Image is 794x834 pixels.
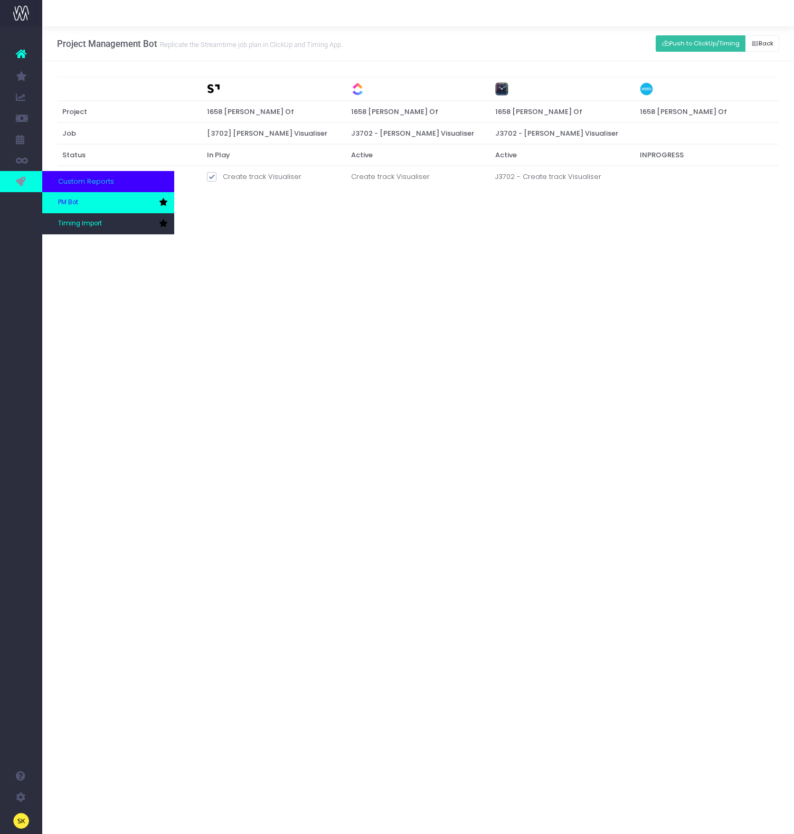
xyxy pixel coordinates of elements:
[207,82,220,96] img: streamtime_fav.png
[207,128,327,139] span: [3702] [PERSON_NAME] Visualiser
[207,172,301,182] label: Create track Visualiser
[42,192,174,213] a: PM Bot
[58,101,202,122] th: Project
[495,107,582,117] span: 1658 [PERSON_NAME] Of
[351,107,438,117] span: 1658 [PERSON_NAME] Of
[495,128,618,139] span: J3702 - [PERSON_NAME] Visualiser
[157,39,343,49] small: Replicate the Streamtime job plan in ClickUp and Timing App.
[346,144,490,166] th: Active
[490,144,635,166] th: Active
[656,33,779,54] div: Small button group
[57,39,343,49] h3: Project Management Bot
[13,813,29,829] img: images/default_profile_image.png
[58,144,202,166] th: Status
[495,82,508,96] img: timing-color.png
[640,107,727,117] span: 1658 [PERSON_NAME] Of
[58,219,102,229] span: Timing Import
[635,144,779,166] th: INPROGRESS
[202,144,346,166] th: In Play
[656,35,745,52] button: Push to ClickUp/Timing
[351,128,474,139] span: J3702 - [PERSON_NAME] Visualiser
[640,82,653,96] img: xero-color.png
[58,122,202,144] th: Job
[351,82,364,96] img: clickup-color.png
[58,166,202,192] th: Items/Tasks
[346,166,490,192] td: Create track Visualiser
[58,176,114,187] span: Custom Reports
[490,166,635,192] td: J3702 - Create track Visualiser
[207,107,294,117] span: 1658 [PERSON_NAME] Of
[42,213,174,234] a: Timing Import
[745,35,779,52] button: Back
[58,198,78,207] span: PM Bot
